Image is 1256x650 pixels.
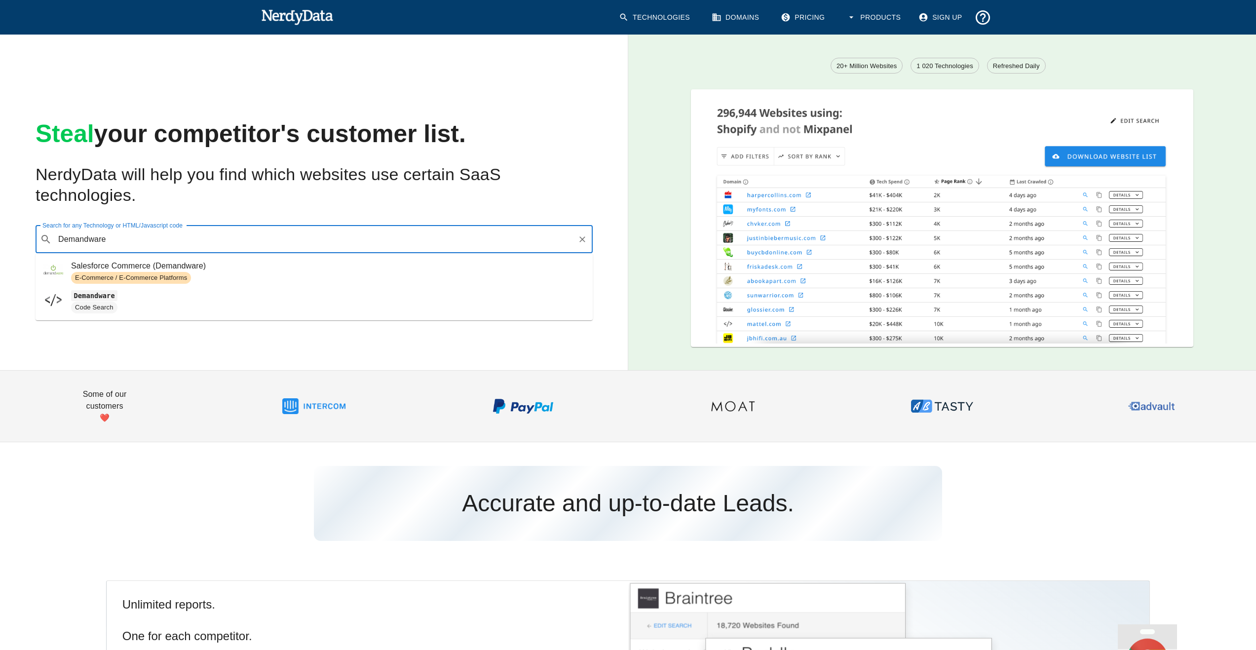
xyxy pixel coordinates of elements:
[261,7,334,27] img: NerdyData.com
[911,58,979,74] a: 1 020 Technologies
[492,375,555,438] img: PayPal
[691,89,1193,343] img: A screenshot of a report showing the total number of websites using Shopify
[970,5,995,30] button: Support and Documentation
[71,273,191,283] span: E-Commerce / E-Commerce Platforms
[913,5,970,30] a: Sign Up
[282,375,345,438] img: Intercom
[831,61,902,71] span: 20+ Million Websites
[36,164,593,206] h2: NerdyData will help you find which websites use certain SaaS technologies.
[831,58,903,74] a: 20+ Million Websites
[42,221,183,229] label: Search for any Technology or HTML/Javascript code
[706,5,767,30] a: Domains
[122,597,612,644] h5: Unlimited reports. One for each competitor.
[36,120,94,148] span: Steal
[840,5,909,30] button: Products
[36,120,593,149] h1: your competitor's customer list.
[71,290,117,301] code: Demandware
[911,375,974,438] img: ABTasty
[701,375,764,438] img: Moat
[987,58,1046,74] a: Refreshed Daily
[775,5,833,30] a: Pricing
[575,232,589,246] button: Clear
[988,61,1045,71] span: Refreshed Daily
[314,466,942,541] h3: Accurate and up-to-date Leads.
[71,260,585,272] span: Salesforce Commerce (Demandware)
[911,61,979,71] span: 1 020 Technologies
[1120,375,1183,438] img: Advault
[71,303,117,312] span: Code Search
[613,5,698,30] a: Technologies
